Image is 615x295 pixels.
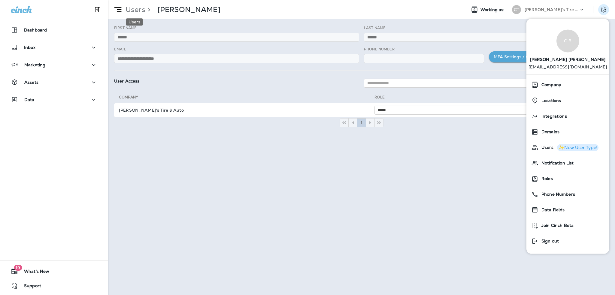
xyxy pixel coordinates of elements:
[6,24,102,36] button: Dashboard
[6,41,102,53] button: Inbox
[6,59,102,71] button: Marketing
[512,5,521,14] div: CT
[559,146,597,150] div: ✨New User Type!
[538,161,574,166] span: Notification List
[526,77,609,92] button: Company
[480,7,506,12] span: Working as:
[538,176,553,182] span: Roles
[24,28,47,32] p: Dashboard
[126,18,143,26] div: Users
[526,233,609,249] button: Sign out
[598,4,609,15] button: Settings
[24,97,35,102] p: Data
[538,130,559,135] span: Domains
[538,114,567,119] span: Integrations
[538,83,561,88] span: Company
[18,283,41,290] span: Support
[526,171,609,186] button: Roles
[489,51,579,62] button: MFA Settings / Change Phone Number
[529,141,607,153] a: Users✨New User Type!
[357,118,366,127] button: 1
[557,144,598,151] button: ✨New User Type!
[529,79,607,91] a: Company
[529,157,607,169] a: Notification List
[114,78,140,84] strong: User Access
[114,95,374,102] th: Company
[530,52,606,65] span: [PERSON_NAME] [PERSON_NAME]
[24,80,38,85] p: Assets
[526,218,609,233] button: Join Cinch Beta
[526,23,609,74] a: C B[PERSON_NAME] [PERSON_NAME] [EMAIL_ADDRESS][DOMAIN_NAME]
[538,208,565,213] span: Data Fields
[158,5,220,14] div: Martin Michel
[6,94,102,106] button: Data
[526,186,609,202] button: Phone Numbers
[526,155,609,171] button: Notification List
[529,110,607,122] a: Integrations
[538,223,574,228] span: Join Cinch Beta
[526,124,609,140] button: Domains
[18,269,49,276] span: What's New
[529,94,607,107] a: Locations
[364,26,386,30] label: Last Name
[529,173,607,185] a: Roles
[114,47,126,52] label: Email
[6,76,102,88] button: Assets
[360,121,363,125] span: 1
[123,5,145,14] p: Users
[114,103,374,117] td: [PERSON_NAME]'s Tire & Auto
[89,4,106,16] button: Collapse Sidebar
[529,65,607,74] p: [EMAIL_ADDRESS][DOMAIN_NAME]
[526,92,609,108] button: Locations
[364,47,395,52] label: Phone Number
[145,5,150,14] p: >
[6,265,102,277] button: 19What's New
[24,62,45,67] p: Marketing
[14,265,22,271] span: 19
[374,95,609,102] th: Role
[529,188,607,200] a: Phone Numbers
[556,29,579,52] div: C B
[24,45,35,50] p: Inbox
[538,98,561,103] span: Locations
[529,204,607,216] a: Data Fields
[526,140,609,155] button: Users✨New User Type!
[538,192,575,197] span: Phone Numbers
[6,280,102,292] button: Support
[158,5,220,14] p: [PERSON_NAME]
[538,239,559,244] span: Sign out
[529,126,607,138] a: Domains
[526,108,609,124] button: Integrations
[114,26,137,30] label: First Name
[526,202,609,218] button: Data Fields
[525,7,579,12] p: [PERSON_NAME]'s Tire & Auto
[538,145,553,150] span: Users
